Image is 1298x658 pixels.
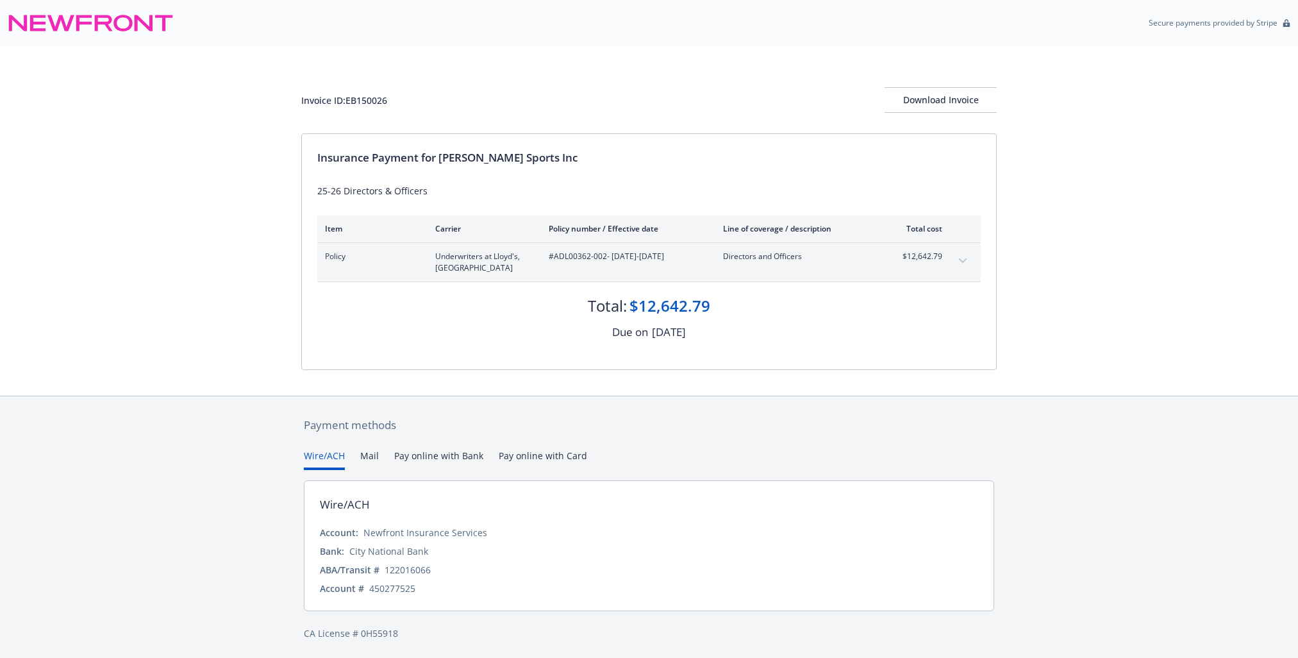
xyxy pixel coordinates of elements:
[385,563,431,577] div: 122016066
[317,184,981,198] div: 25-26 Directors & Officers
[304,449,345,470] button: Wire/ACH
[369,582,415,595] div: 450277525
[435,251,528,274] span: Underwriters at Lloyd's, [GEOGRAPHIC_DATA]
[301,94,387,107] div: Invoice ID: EB150026
[435,223,528,234] div: Carrier
[320,496,370,513] div: Wire/ACH
[349,544,428,558] div: City National Bank
[320,563,379,577] div: ABA/Transit #
[549,251,703,262] span: #ADL00362-002 - [DATE]-[DATE]
[894,223,942,234] div: Total cost
[325,223,415,234] div: Item
[652,324,686,341] div: [DATE]
[317,149,981,166] div: Insurance Payment for [PERSON_NAME] Sports Inc
[894,251,942,262] span: $12,642.79
[1149,17,1277,28] p: Secure payments provided by Stripe
[953,251,973,271] button: expand content
[320,526,358,539] div: Account:
[723,223,874,234] div: Line of coverage / description
[325,251,415,262] span: Policy
[629,295,710,317] div: $12,642.79
[320,582,364,595] div: Account #
[885,87,997,113] button: Download Invoice
[588,295,627,317] div: Total:
[394,449,483,470] button: Pay online with Bank
[723,251,874,262] span: Directors and Officers
[320,544,344,558] div: Bank:
[549,223,703,234] div: Policy number / Effective date
[363,526,487,539] div: Newfront Insurance Services
[885,88,997,112] div: Download Invoice
[304,627,994,640] div: CA License # 0H55918
[499,449,587,470] button: Pay online with Card
[612,324,648,341] div: Due on
[317,243,981,282] div: PolicyUnderwriters at Lloyd's, [GEOGRAPHIC_DATA]#ADL00362-002- [DATE]-[DATE]Directors and Officer...
[304,417,994,434] div: Payment methods
[360,449,379,470] button: Mail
